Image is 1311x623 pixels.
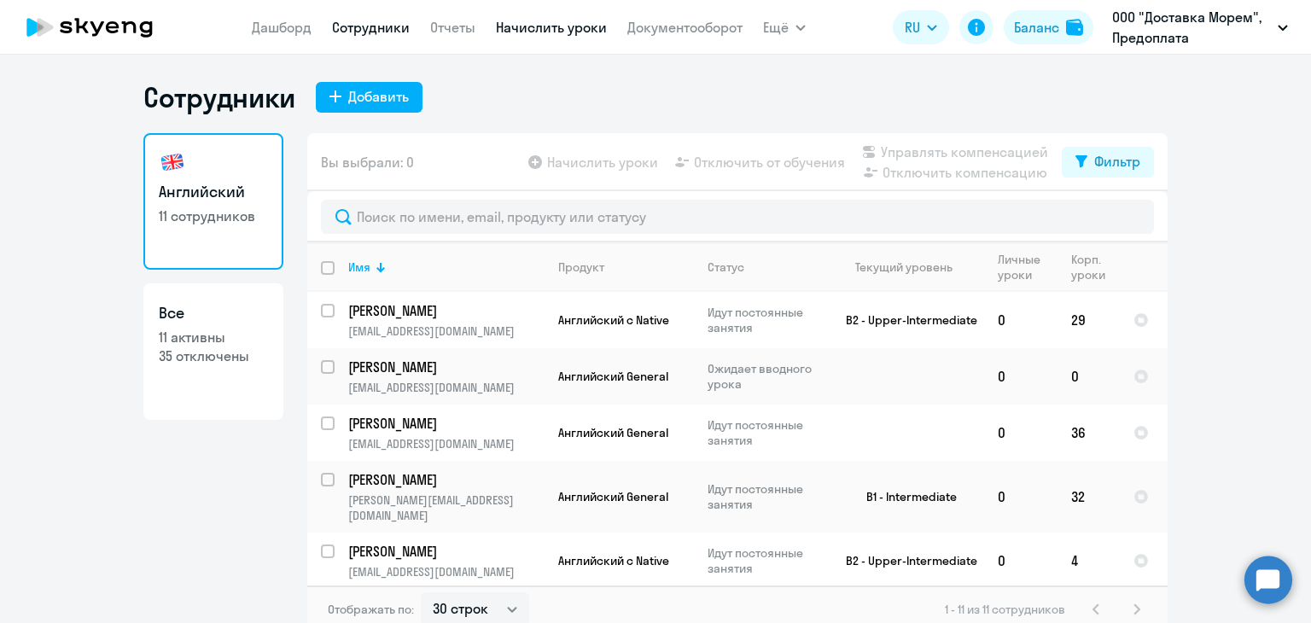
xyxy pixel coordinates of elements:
span: Английский General [558,425,668,440]
td: B1 - Intermediate [825,461,984,533]
p: [EMAIL_ADDRESS][DOMAIN_NAME] [348,380,544,395]
h1: Сотрудники [143,80,295,114]
div: Корп. уроки [1071,252,1119,282]
p: [PERSON_NAME] [348,542,541,561]
img: english [159,148,186,176]
td: 0 [1058,348,1120,405]
div: Продукт [558,259,604,275]
p: Идут постоянные занятия [708,305,824,335]
p: [PERSON_NAME] [348,470,541,489]
button: ООО "Доставка Морем", Предоплата [1104,7,1296,48]
p: Идут постоянные занятия [708,545,824,576]
a: [PERSON_NAME] [348,542,544,561]
td: 0 [984,405,1058,461]
p: [EMAIL_ADDRESS][DOMAIN_NAME] [348,436,544,451]
div: Добавить [348,86,409,107]
div: Баланс [1014,17,1059,38]
td: B2 - Upper-Intermediate [825,292,984,348]
div: Личные уроки [998,252,1057,282]
span: Английский General [558,489,668,504]
div: Статус [708,259,824,275]
div: Имя [348,259,370,275]
span: Ещё [763,17,789,38]
button: Фильтр [1062,147,1154,178]
a: [PERSON_NAME] [348,470,544,489]
input: Поиск по имени, email, продукту или статусу [321,200,1154,234]
p: 35 отключены [159,346,268,365]
button: RU [893,10,949,44]
td: 0 [984,461,1058,533]
td: B2 - Upper-Intermediate [825,533,984,589]
div: Текущий уровень [839,259,983,275]
span: Вы выбрали: 0 [321,152,414,172]
p: [PERSON_NAME][EMAIL_ADDRESS][DOMAIN_NAME] [348,492,544,523]
p: 11 сотрудников [159,207,268,225]
span: Отображать по: [328,602,414,617]
td: 29 [1058,292,1120,348]
div: Продукт [558,259,693,275]
p: Ожидает вводного урока [708,361,824,392]
span: 1 - 11 из 11 сотрудников [945,602,1065,617]
a: Начислить уроки [496,19,607,36]
p: [PERSON_NAME] [348,301,541,320]
td: 0 [984,348,1058,405]
button: Добавить [316,82,422,113]
p: [EMAIL_ADDRESS][DOMAIN_NAME] [348,564,544,579]
a: Документооборот [627,19,743,36]
p: [PERSON_NAME] [348,358,541,376]
td: 32 [1058,461,1120,533]
p: ООО "Доставка Морем", Предоплата [1112,7,1271,48]
h3: Все [159,302,268,324]
td: 36 [1058,405,1120,461]
a: Английский11 сотрудников [143,133,283,270]
a: [PERSON_NAME] [348,301,544,320]
a: Отчеты [430,19,475,36]
a: Все11 активны35 отключены [143,283,283,420]
td: 4 [1058,533,1120,589]
span: Английский с Native [558,312,669,328]
p: [PERSON_NAME] [348,414,541,433]
button: Ещё [763,10,806,44]
span: Английский General [558,369,668,384]
a: Сотрудники [332,19,410,36]
td: 0 [984,292,1058,348]
a: [PERSON_NAME] [348,414,544,433]
button: Балансbalance [1004,10,1093,44]
div: Фильтр [1094,151,1140,172]
p: Идут постоянные занятия [708,481,824,512]
span: Английский с Native [558,553,669,568]
td: 0 [984,533,1058,589]
div: Имя [348,259,544,275]
a: Дашборд [252,19,312,36]
p: 11 активны [159,328,268,346]
a: [PERSON_NAME] [348,358,544,376]
img: balance [1066,19,1083,36]
h3: Английский [159,181,268,203]
div: Личные уроки [998,252,1041,282]
p: Идут постоянные занятия [708,417,824,448]
div: Корп. уроки [1071,252,1105,282]
p: [EMAIL_ADDRESS][DOMAIN_NAME] [348,323,544,339]
div: Текущий уровень [855,259,953,275]
span: RU [905,17,920,38]
div: Статус [708,259,744,275]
